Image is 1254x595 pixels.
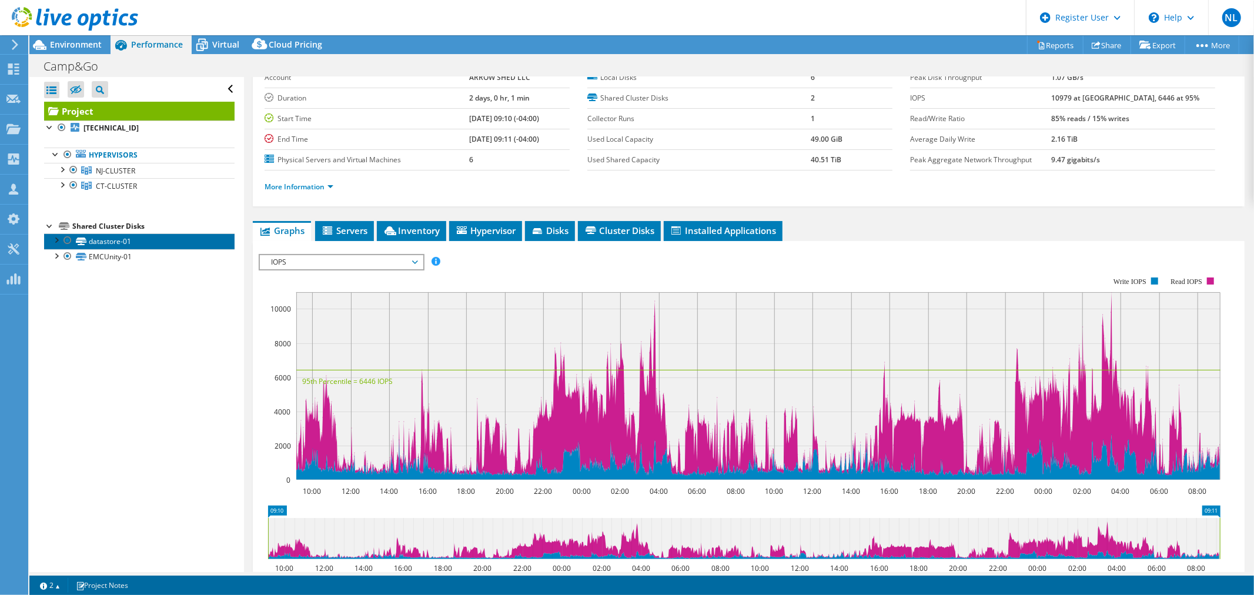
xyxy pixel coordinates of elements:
[457,486,475,496] text: 18:00
[791,563,809,573] text: 12:00
[302,376,393,386] text: 95th Percentile = 6446 IOPS
[811,134,842,144] b: 49.00 GiB
[303,486,321,496] text: 10:00
[534,486,552,496] text: 22:00
[44,121,235,136] a: [TECHNICAL_ID]
[1073,486,1091,496] text: 02:00
[394,563,412,573] text: 16:00
[1083,36,1131,54] a: Share
[949,563,967,573] text: 20:00
[910,92,1051,104] label: IOPS
[131,39,183,50] span: Performance
[671,563,690,573] text: 06:00
[469,113,539,123] b: [DATE] 09:10 (-04:00)
[1051,93,1199,103] b: 10979 at [GEOGRAPHIC_DATA], 6446 at 95%
[265,154,469,166] label: Physical Servers and Virtual Machines
[44,102,235,121] a: Project
[265,182,333,192] a: More Information
[96,181,137,191] span: CT-CLUSTER
[1034,486,1052,496] text: 00:00
[670,225,777,236] span: Installed Applications
[513,563,531,573] text: 22:00
[44,178,235,193] a: CT-CLUSTER
[711,563,730,573] text: 08:00
[880,486,898,496] text: 16:00
[989,563,1007,573] text: 22:00
[1051,72,1084,82] b: 1.07 GB/s
[830,563,848,573] text: 14:00
[803,486,821,496] text: 12:00
[1131,36,1185,54] a: Export
[275,373,291,383] text: 6000
[265,72,469,83] label: Account
[1068,563,1086,573] text: 02:00
[469,155,473,165] b: 6
[611,486,629,496] text: 02:00
[315,563,333,573] text: 12:00
[587,72,811,83] label: Local Disks
[632,563,650,573] text: 04:00
[269,39,322,50] span: Cloud Pricing
[275,339,291,349] text: 8000
[910,72,1051,83] label: Peak Disk Throughput
[72,219,235,233] div: Shared Cluster Disks
[469,93,530,103] b: 2 days, 0 hr, 1 min
[275,563,293,573] text: 10:00
[469,72,530,82] b: ARROW SHED LLC
[1171,278,1202,286] text: Read IOPS
[1150,486,1168,496] text: 06:00
[265,133,469,145] label: End Time
[919,486,937,496] text: 18:00
[380,486,398,496] text: 14:00
[751,563,769,573] text: 10:00
[419,486,437,496] text: 16:00
[909,563,928,573] text: 18:00
[1028,563,1046,573] text: 00:00
[573,486,591,496] text: 00:00
[910,113,1051,125] label: Read/Write Ratio
[38,60,116,73] h1: Camp&Go
[811,72,815,82] b: 6
[434,563,452,573] text: 18:00
[996,486,1014,496] text: 22:00
[44,148,235,163] a: Hypervisors
[650,486,668,496] text: 04:00
[286,475,290,485] text: 0
[1051,134,1078,144] b: 2.16 TiB
[1187,563,1205,573] text: 08:00
[765,486,783,496] text: 10:00
[1108,563,1126,573] text: 04:00
[455,225,516,236] span: Hypervisor
[473,563,491,573] text: 20:00
[383,225,440,236] span: Inventory
[32,578,68,593] a: 2
[587,113,811,125] label: Collector Runs
[587,133,811,145] label: Used Local Capacity
[259,225,305,236] span: Graphs
[584,225,655,236] span: Cluster Disks
[1185,36,1239,54] a: More
[44,249,235,265] a: EMCUnity-01
[531,225,569,236] span: Disks
[910,133,1051,145] label: Average Daily Write
[1051,155,1100,165] b: 9.47 gigabits/s
[265,113,469,125] label: Start Time
[688,486,706,496] text: 06:00
[842,486,860,496] text: 14:00
[1188,486,1206,496] text: 08:00
[321,225,368,236] span: Servers
[870,563,888,573] text: 16:00
[910,154,1051,166] label: Peak Aggregate Network Throughput
[50,39,102,50] span: Environment
[496,486,514,496] text: 20:00
[1051,113,1129,123] b: 85% reads / 15% writes
[96,166,135,176] span: NJ-CLUSTER
[553,563,571,573] text: 00:00
[83,123,139,133] b: [TECHNICAL_ID]
[1149,12,1159,23] svg: \n
[44,163,235,178] a: NJ-CLUSTER
[587,154,811,166] label: Used Shared Capacity
[274,407,290,417] text: 4000
[1113,278,1146,286] text: Write IOPS
[469,134,539,144] b: [DATE] 09:11 (-04:00)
